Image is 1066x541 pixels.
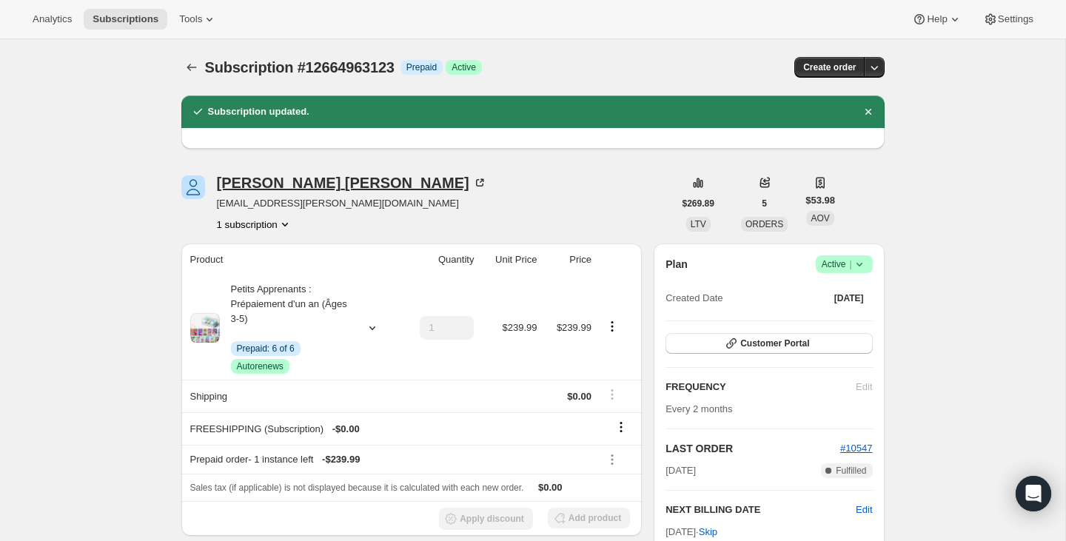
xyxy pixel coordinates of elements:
[740,337,809,349] span: Customer Portal
[903,9,971,30] button: Help
[190,452,591,467] div: Prepaid order - 1 instance left
[217,217,292,232] button: Product actions
[803,61,856,73] span: Create order
[674,193,723,214] button: $269.89
[541,243,595,276] th: Price
[794,57,865,78] button: Create order
[822,257,867,272] span: Active
[666,403,732,414] span: Every 2 months
[190,422,591,437] div: FREESHIPPING (Subscription)
[998,13,1033,25] span: Settings
[217,175,487,190] div: [PERSON_NAME] [PERSON_NAME]
[400,243,479,276] th: Quantity
[406,61,437,73] span: Prepaid
[24,9,81,30] button: Analytics
[858,101,879,122] button: Dismiss notification
[332,422,360,437] span: - $0.00
[666,380,856,394] h2: FREQUENCY
[220,282,353,374] div: Petits Apprenants : Prépaiement d'un an (Âges 3-5)
[699,525,717,540] span: Skip
[840,443,872,454] a: #10547
[691,219,706,229] span: LTV
[836,465,866,477] span: Fulfilled
[745,219,783,229] span: ORDERS
[170,9,226,30] button: Tools
[237,343,295,354] span: Prepaid: 6 of 6
[567,391,591,402] span: $0.00
[205,59,395,75] span: Subscription #12664963123
[805,193,835,208] span: $53.98
[237,360,284,372] span: Autorenews
[840,441,872,456] button: #10547
[179,13,202,25] span: Tools
[683,198,714,209] span: $269.89
[181,57,202,78] button: Subscriptions
[856,503,872,517] button: Edit
[217,196,487,211] span: [EMAIL_ADDRESS][PERSON_NAME][DOMAIN_NAME]
[849,258,851,270] span: |
[666,333,872,354] button: Customer Portal
[666,463,696,478] span: [DATE]
[666,441,840,456] h2: LAST ORDER
[974,9,1042,30] button: Settings
[666,291,723,306] span: Created Date
[927,13,947,25] span: Help
[825,288,873,309] button: [DATE]
[1016,476,1051,511] div: Open Intercom Messenger
[557,322,591,333] span: $239.99
[753,193,776,214] button: 5
[762,198,767,209] span: 5
[208,104,309,119] h2: Subscription updated.
[181,380,400,412] th: Shipping
[84,9,167,30] button: Subscriptions
[93,13,158,25] span: Subscriptions
[600,318,624,335] button: Product actions
[33,13,72,25] span: Analytics
[322,452,360,467] span: - $239.99
[600,386,624,403] button: Shipping actions
[190,313,220,343] img: product img
[452,61,476,73] span: Active
[834,292,864,304] span: [DATE]
[811,213,829,224] span: AOV
[181,243,400,276] th: Product
[666,257,688,272] h2: Plan
[666,526,717,537] span: [DATE] ·
[181,175,205,199] span: Sébastien Dagenais
[190,483,524,493] span: Sales tax (if applicable) is not displayed because it is calculated with each new order.
[666,503,856,517] h2: NEXT BILLING DATE
[478,243,541,276] th: Unit Price
[538,482,563,493] span: $0.00
[502,322,537,333] span: $239.99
